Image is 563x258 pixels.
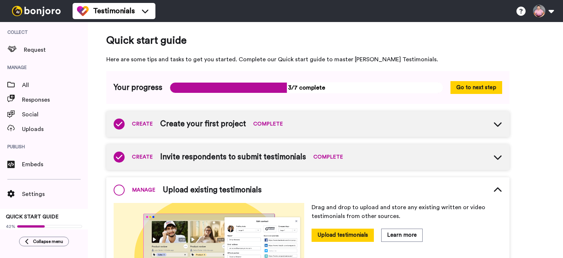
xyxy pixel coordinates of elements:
img: bj-logo-header-white.svg [9,6,64,16]
span: Quick start guide [106,33,509,48]
span: Upload existing testimonials [163,185,262,196]
span: Testimonials [93,6,135,16]
span: CREATE [132,120,153,128]
span: Responses [22,95,88,104]
img: tm-color.svg [77,5,89,17]
span: Invite respondents to submit testimonials [160,152,306,163]
span: MANAGE [132,186,155,194]
span: Collapse menu [33,239,63,244]
span: Your progress [114,82,162,93]
button: Go to next step [450,81,502,94]
span: Uploads [22,125,88,134]
span: QUICK START GUIDE [6,214,59,219]
button: Upload testimonials [312,229,374,241]
span: 3/7 complete [170,82,443,93]
button: Learn more [381,229,423,241]
span: Social [22,110,88,119]
span: CREATE [132,153,153,161]
button: Collapse menu [19,237,69,246]
span: COMPLETE [253,120,283,128]
span: Create your first project [160,119,246,130]
span: COMPLETE [313,153,343,161]
span: Here are some tips and tasks to get you started. Complete our Quick start guide to master [PERSON... [106,55,509,64]
span: Settings [22,190,88,199]
span: Request [24,46,88,54]
span: Embeds [22,160,88,169]
p: Drag and drop to upload and store any existing written or video testimonials from other sources. [312,203,502,221]
span: 42% [6,224,15,229]
span: All [22,81,88,90]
